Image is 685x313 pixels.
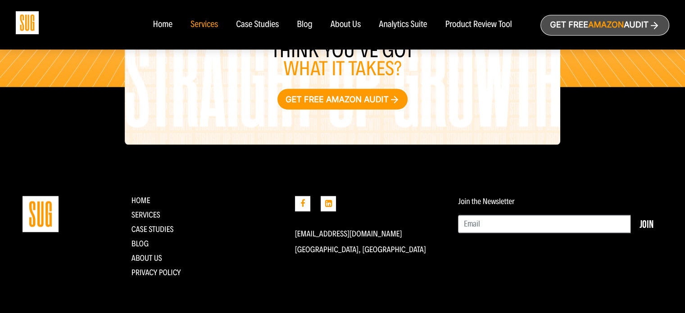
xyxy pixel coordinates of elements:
[540,15,669,36] a: Get freeAmazonAudit
[125,42,560,78] h3: Think you’ve got
[277,89,408,109] a: Get free Amazon audit
[132,239,149,249] a: Blog
[153,20,172,30] a: Home
[458,197,514,206] label: Join the Newsletter
[16,11,39,34] img: Sug
[191,20,218,30] a: Services
[132,210,160,220] a: Services
[295,245,445,254] p: [GEOGRAPHIC_DATA], [GEOGRAPHIC_DATA]
[132,224,174,234] a: CASE STUDIES
[283,57,402,81] span: what it takes?
[295,229,402,239] a: [EMAIL_ADDRESS][DOMAIN_NAME]
[132,195,150,205] a: Home
[331,20,361,30] a: About Us
[132,268,181,277] a: Privacy Policy
[297,20,313,30] a: Blog
[445,20,512,30] a: Product Review Tool
[236,20,279,30] a: Case Studies
[379,20,427,30] a: Analytics Suite
[588,20,624,30] span: Amazon
[132,253,162,263] a: About Us
[458,215,631,233] input: Email
[23,196,59,232] img: Straight Up Growth
[631,215,662,233] button: Join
